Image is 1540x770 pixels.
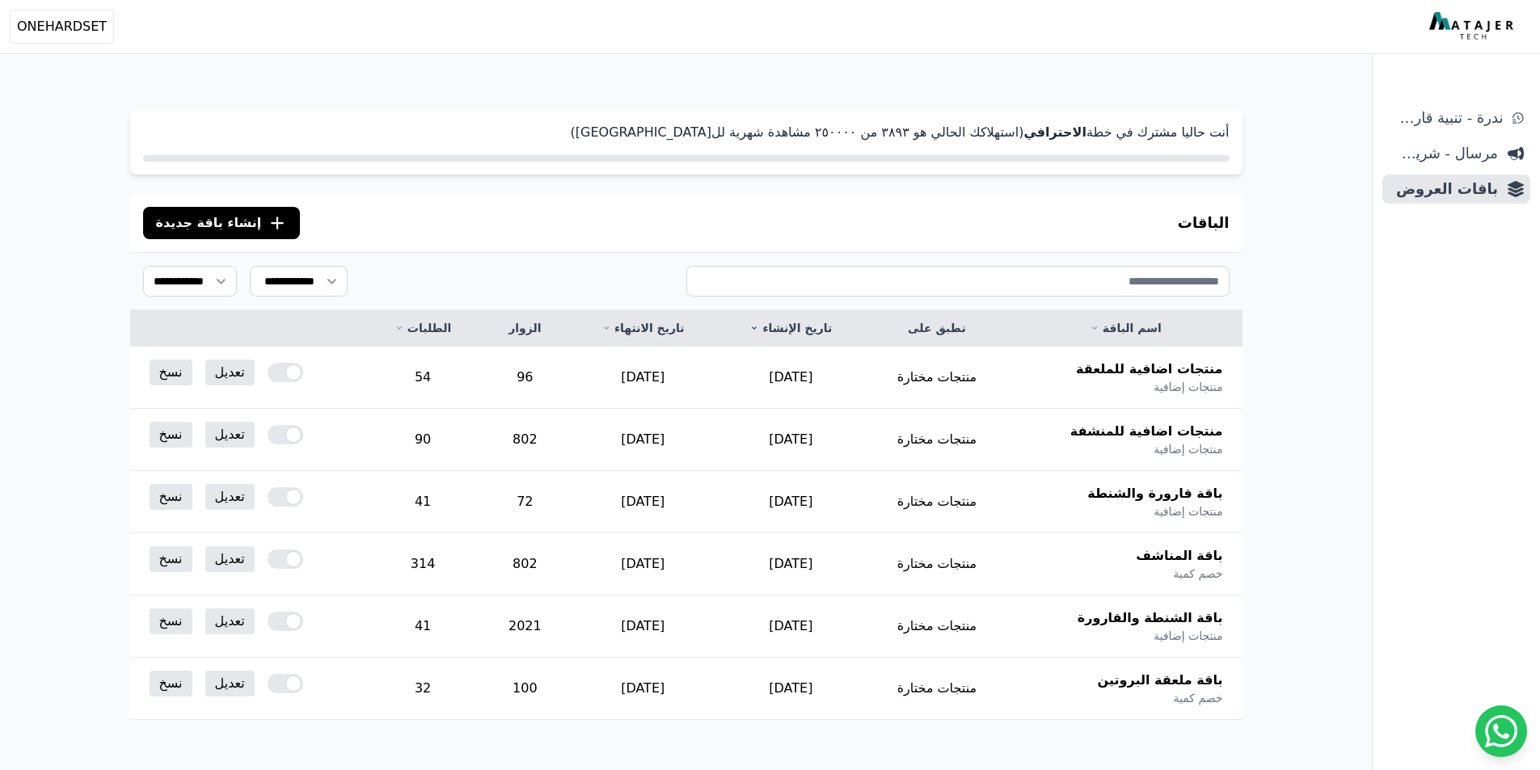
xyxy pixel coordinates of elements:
a: تعديل [205,360,255,385]
td: 2021 [481,595,568,658]
a: تاريخ الانتهاء [588,320,698,336]
td: 72 [481,471,568,533]
td: 802 [481,533,568,595]
td: [DATE] [717,471,865,533]
td: [DATE] [568,347,717,409]
span: باقة المناشف [1136,546,1222,566]
button: ONEHARDSET [10,10,114,44]
th: الزوار [481,310,568,347]
span: منتجات إضافية [1154,441,1222,457]
span: منتجات إضافية [1154,628,1222,644]
td: [DATE] [717,595,865,658]
td: [DATE] [717,347,865,409]
a: تاريخ الإنشاء [736,320,846,336]
td: منتجات مختارة [865,533,1009,595]
a: نسخ [150,422,192,448]
a: نسخ [150,360,192,385]
td: [DATE] [717,658,865,720]
span: باقة ملعقة البروتين [1098,671,1223,690]
span: منتجات اضافية للملعقة [1076,360,1222,379]
td: 32 [365,658,481,720]
span: مرسال - شريط دعاية [1389,142,1498,165]
span: منتجات إضافية [1154,379,1222,395]
a: تعديل [205,484,255,510]
td: [DATE] [568,658,717,720]
strong: الاحترافي [1023,124,1086,140]
td: [DATE] [568,409,717,471]
td: 802 [481,409,568,471]
th: تطبق على [865,310,1009,347]
td: 314 [365,533,481,595]
td: منتجات مختارة [865,595,1009,658]
td: [DATE] [568,533,717,595]
span: باقات العروض [1389,178,1498,200]
span: خصم كمية [1173,566,1222,582]
td: [DATE] [568,595,717,658]
td: [DATE] [717,533,865,595]
span: ندرة - تنبية قارب علي النفاذ [1389,107,1503,129]
a: تعديل [205,671,255,696]
td: [DATE] [568,471,717,533]
span: إنشاء باقة جديدة [156,213,262,233]
img: MatajerTech Logo [1429,12,1517,41]
a: تعديل [205,608,255,634]
span: منتجات إضافية [1154,503,1222,520]
td: 54 [365,347,481,409]
span: خصم كمية [1173,690,1222,706]
td: منتجات مختارة [865,471,1009,533]
td: 90 [365,409,481,471]
td: [DATE] [717,409,865,471]
a: نسخ [150,484,192,510]
p: أنت حاليا مشترك في خطة (استهلاكك الحالي هو ۳٨٩۳ من ٢٥۰۰۰۰ مشاهدة شهرية لل[GEOGRAPHIC_DATA]) [143,123,1230,142]
td: منتجات مختارة [865,409,1009,471]
a: نسخ [150,546,192,572]
a: تعديل [205,422,255,448]
a: نسخ [150,671,192,696]
span: باقة قارورة والشنطة [1087,484,1222,503]
td: 41 [365,471,481,533]
span: ONEHARDSET [17,17,107,36]
span: منتجات اضافية للمنشفة [1070,422,1223,441]
button: إنشاء باقة جديدة [143,207,301,239]
td: منتجات مختارة [865,347,1009,409]
td: 96 [481,347,568,409]
span: باقة الشنطة والقارورة [1078,608,1223,628]
td: 41 [365,595,481,658]
td: 100 [481,658,568,720]
a: اسم الباقة [1028,320,1222,336]
td: منتجات مختارة [865,658,1009,720]
a: نسخ [150,608,192,634]
a: تعديل [205,546,255,572]
a: الطلبات [384,320,462,336]
h3: الباقات [1178,212,1230,234]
